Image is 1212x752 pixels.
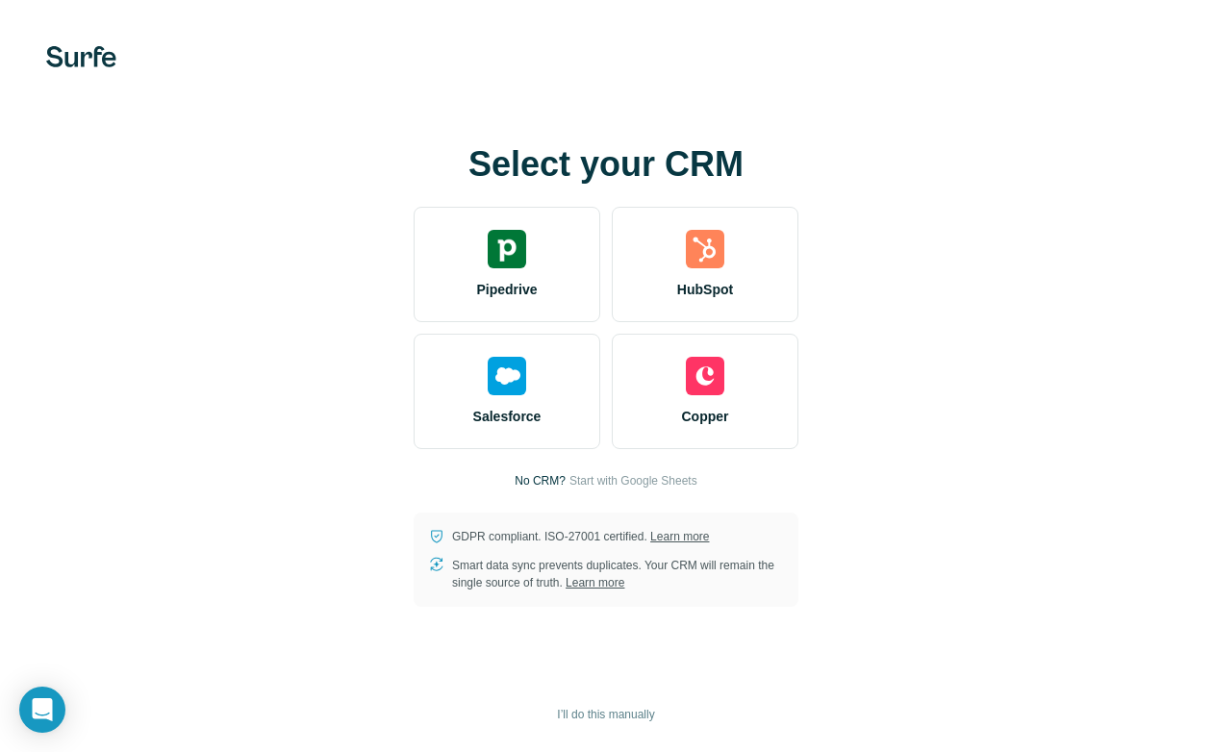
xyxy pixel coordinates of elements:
[557,706,654,723] span: I’ll do this manually
[488,357,526,395] img: salesforce's logo
[543,700,668,729] button: I’ll do this manually
[650,530,709,543] a: Learn more
[452,528,709,545] p: GDPR compliant. ISO-27001 certified.
[515,472,566,489] p: No CRM?
[19,687,65,733] div: Open Intercom Messenger
[46,46,116,67] img: Surfe's logo
[566,576,624,589] a: Learn more
[677,280,733,299] span: HubSpot
[473,407,542,426] span: Salesforce
[682,407,729,426] span: Copper
[476,280,537,299] span: Pipedrive
[686,357,724,395] img: copper's logo
[452,557,783,591] p: Smart data sync prevents duplicates. Your CRM will remain the single source of truth.
[686,230,724,268] img: hubspot's logo
[569,472,697,489] button: Start with Google Sheets
[414,145,798,184] h1: Select your CRM
[488,230,526,268] img: pipedrive's logo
